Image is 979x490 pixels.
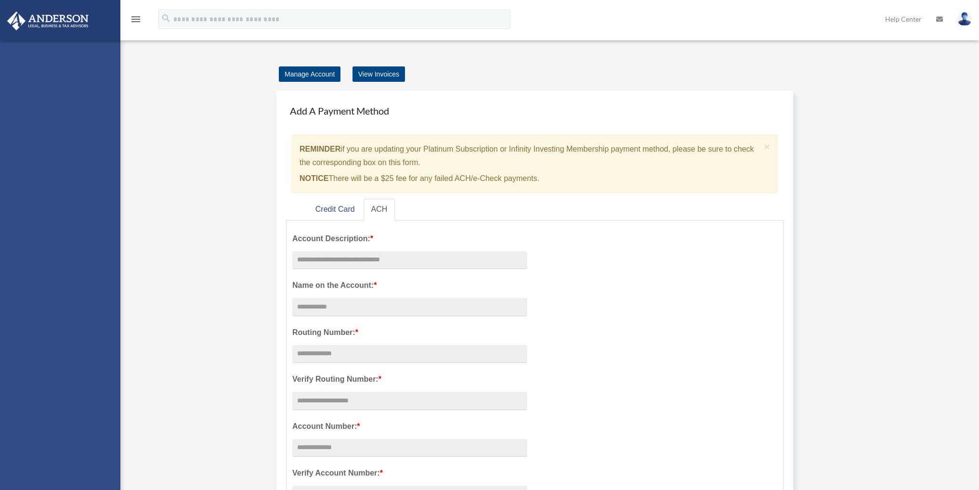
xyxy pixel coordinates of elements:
[161,13,171,24] i: search
[300,172,760,185] p: There will be a $25 fee for any failed ACH/e-Check payments.
[4,12,91,30] img: Anderson Advisors Platinum Portal
[764,141,770,152] span: ×
[308,199,363,220] a: Credit Card
[292,135,778,193] div: if you are updating your Platinum Subscription or Infinity Investing Membership payment method, p...
[292,326,527,339] label: Routing Number:
[292,232,527,245] label: Account Description:
[764,142,770,152] button: Close
[279,66,340,82] a: Manage Account
[130,17,142,25] a: menu
[292,420,527,433] label: Account Number:
[292,373,527,386] label: Verify Routing Number:
[957,12,972,26] img: User Pic
[286,100,783,121] h4: Add A Payment Method
[300,145,340,153] strong: REMINDER
[292,279,527,292] label: Name on the Account:
[364,199,395,220] a: ACH
[292,466,527,480] label: Verify Account Number:
[300,174,328,182] strong: NOTICE
[352,66,405,82] a: View Invoices
[130,13,142,25] i: menu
